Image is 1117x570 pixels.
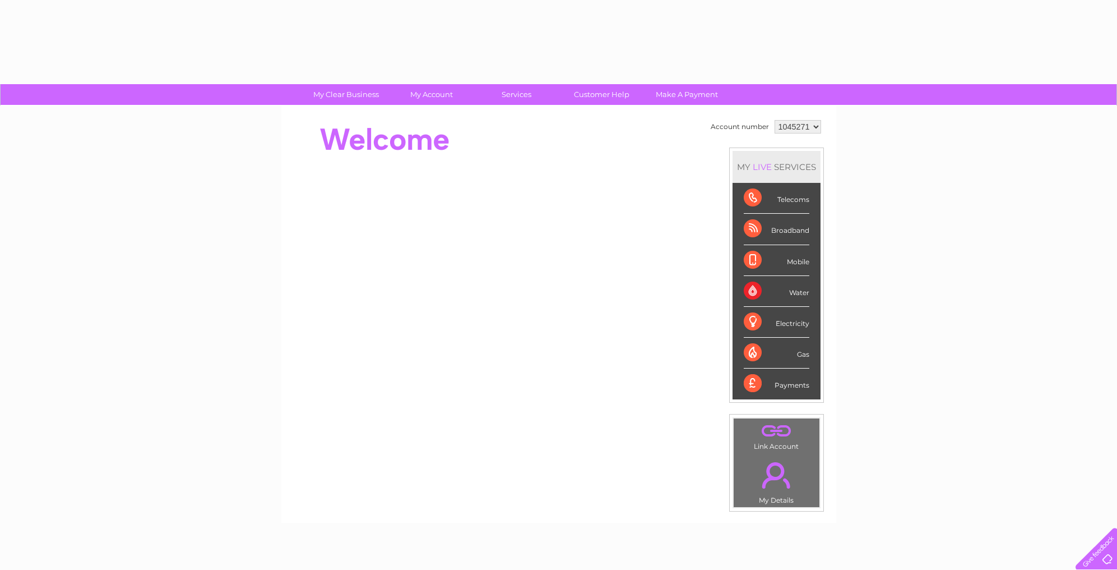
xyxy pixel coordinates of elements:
a: Customer Help [555,84,648,105]
a: My Clear Business [300,84,392,105]
a: . [736,421,817,441]
div: Broadband [744,214,809,245]
a: Make A Payment [641,84,733,105]
div: LIVE [750,162,774,172]
div: Electricity [744,307,809,338]
div: Gas [744,338,809,369]
a: . [736,456,817,495]
td: My Details [733,453,820,508]
td: Account number [708,117,772,136]
div: MY SERVICES [733,151,821,183]
a: My Account [385,84,478,105]
div: Telecoms [744,183,809,214]
a: Services [470,84,563,105]
div: Water [744,276,809,307]
td: Link Account [733,418,820,453]
div: Payments [744,369,809,399]
div: Mobile [744,245,809,276]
